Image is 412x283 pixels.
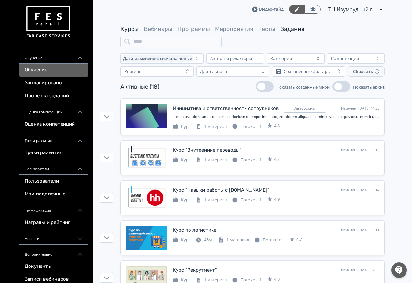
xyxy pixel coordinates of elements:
div: Курс по логистике [173,226,216,234]
span: Показать созданные мной [276,84,330,90]
a: Награды и рейтинг [19,216,88,229]
span: 4.9 [274,196,280,203]
div: Изменен: [DATE] 14:35 [341,106,379,111]
button: Авторы и редакторы [206,53,264,64]
div: Оценка компетенций [19,102,88,118]
button: Дата изменения: сначала новые [120,53,204,64]
div: Треки развития [19,131,88,146]
a: Мои подопечные [19,188,88,201]
div: Курс [173,197,190,203]
img: https://files.teachbase.ru/system/account/57463/logo/medium-936fc5084dd2c598f50a98b9cbe0469a.png [25,4,71,40]
span: 4.8 [274,123,280,129]
a: Вебинары [144,26,172,33]
div: Обучение [19,48,88,64]
div: 1 материал [196,157,227,163]
div: Курс "Рекрутмент" [173,267,217,274]
button: Сохранённые фильтры [272,66,345,77]
span: Показать архив [353,84,385,90]
span: ТЦ Изумрудный город Томск RE 6912053 [328,5,377,13]
div: Сохранённые фильтры [284,69,331,74]
div: Потоков: 1 [232,157,262,163]
div: Потоков: 1 [254,237,284,243]
a: Треки развития [19,146,88,159]
button: Длительность [196,66,269,77]
span: 4.7 [274,156,280,162]
div: Инициатива и ответственность сотрудников [173,105,279,112]
div: Пользователи [19,159,88,175]
a: Видео-гайд [252,6,284,13]
div: Изменен: [DATE] 13:15 [341,147,379,153]
a: Оценка компетенций [19,118,88,131]
div: Потоков: 1 [232,123,262,130]
div: Курс [173,157,190,163]
div: Компетенции [331,56,359,61]
button: Компетенции [327,53,385,64]
div: Потоков: 1 [232,197,262,203]
a: Тесты [258,26,275,33]
div: Изменен: [DATE] 13:11 [341,227,379,233]
a: Мероприятия [215,26,253,33]
a: Запланировано [19,77,88,89]
div: Авторы и редакторы [210,56,252,61]
div: Дополнительно [19,245,88,260]
div: Изменен: [DATE] 07:35 [341,267,379,273]
div: Активные (18) [120,82,159,91]
span: Дата изменения: сначала новые [123,56,192,61]
a: Обучение [19,64,88,77]
a: Переключиться в режим ученика [305,5,321,14]
span: 4.7 [296,236,302,243]
button: Рейтинг [120,66,194,77]
div: Курс "Навыки работы с hh.ru" [173,186,269,194]
div: Изменен: [DATE] 13:14 [341,187,379,193]
div: Курс "Внутренние переводы" [173,146,242,154]
div: Изучение темы инициативы и ответственности является важным, поскольку помогает развить навыки акт... [173,114,379,120]
div: Новости [19,229,88,245]
a: Документы [19,260,88,273]
div: Рейтинг [124,69,141,74]
a: Программы [177,26,210,33]
a: Задания [280,26,304,33]
a: Пользователи [19,175,88,188]
div: copyright [284,104,326,113]
span: 4.8 [274,276,280,283]
div: Геймификация [19,201,88,216]
div: Длительность [200,69,229,74]
span: 45м. [204,237,213,243]
div: Категории [270,56,292,61]
div: 1 материал [196,123,227,130]
a: Курсы [120,26,139,33]
div: 1 материал [218,237,249,243]
button: Сбросить [348,66,385,77]
a: Проверка заданий [19,89,88,102]
div: 1 материал [196,197,227,203]
div: Курс [173,237,190,243]
div: Курс [173,123,190,130]
button: Категории [267,53,324,64]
